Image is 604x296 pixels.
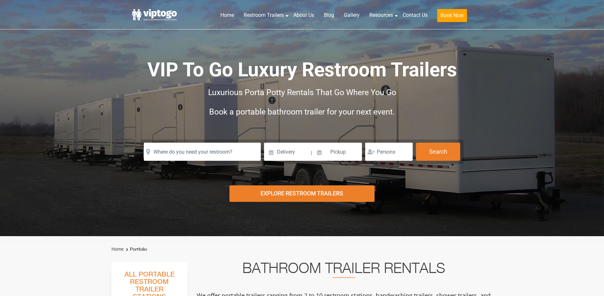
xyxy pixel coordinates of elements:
input: Pickup [313,143,362,161]
input: Delivery [264,143,310,161]
div: Explore Restroom Trailers [229,185,375,202]
a: Book Now [432,8,472,26]
a: Restroom Trailers [239,8,289,22]
span: Book a portable bathroom trailer for your next event. [209,107,395,116]
a: Contact Us [398,8,432,22]
a: Blog [319,8,339,22]
li: Portfolio [124,246,147,253]
input: Persons [365,143,413,161]
button: Book Now [437,9,467,22]
a: Home [216,8,239,22]
span: Luxurious Porta Potty Rentals That Go Where You Go [208,88,396,97]
input: Where do you need your restroom? [144,143,261,161]
button: Search [416,143,460,161]
a: Gallery [339,8,365,22]
a: Resources [365,8,398,22]
a: Home [111,247,123,252]
h2: Bathroom Trailer Rentals [196,262,492,278]
span: | [311,143,312,163]
span: VIP To Go Luxury Restroom Trailers [147,58,457,81]
a: About Us [289,8,319,22]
